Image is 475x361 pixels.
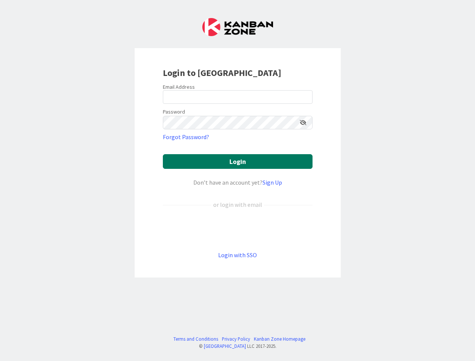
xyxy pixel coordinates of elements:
[222,335,250,343] a: Privacy Policy
[163,83,195,90] label: Email Address
[254,335,305,343] a: Kanban Zone Homepage
[202,18,273,36] img: Kanban Zone
[159,221,316,238] iframe: Sign in with Google Button
[173,335,218,343] a: Terms and Conditions
[163,132,209,141] a: Forgot Password?
[204,343,246,349] a: [GEOGRAPHIC_DATA]
[163,108,185,116] label: Password
[263,179,282,186] a: Sign Up
[163,154,313,169] button: Login
[218,251,257,259] a: Login with SSO
[170,343,305,350] div: © LLC 2017- 2025 .
[163,67,281,79] b: Login to [GEOGRAPHIC_DATA]
[211,200,264,209] div: or login with email
[163,178,313,187] div: Don’t have an account yet?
